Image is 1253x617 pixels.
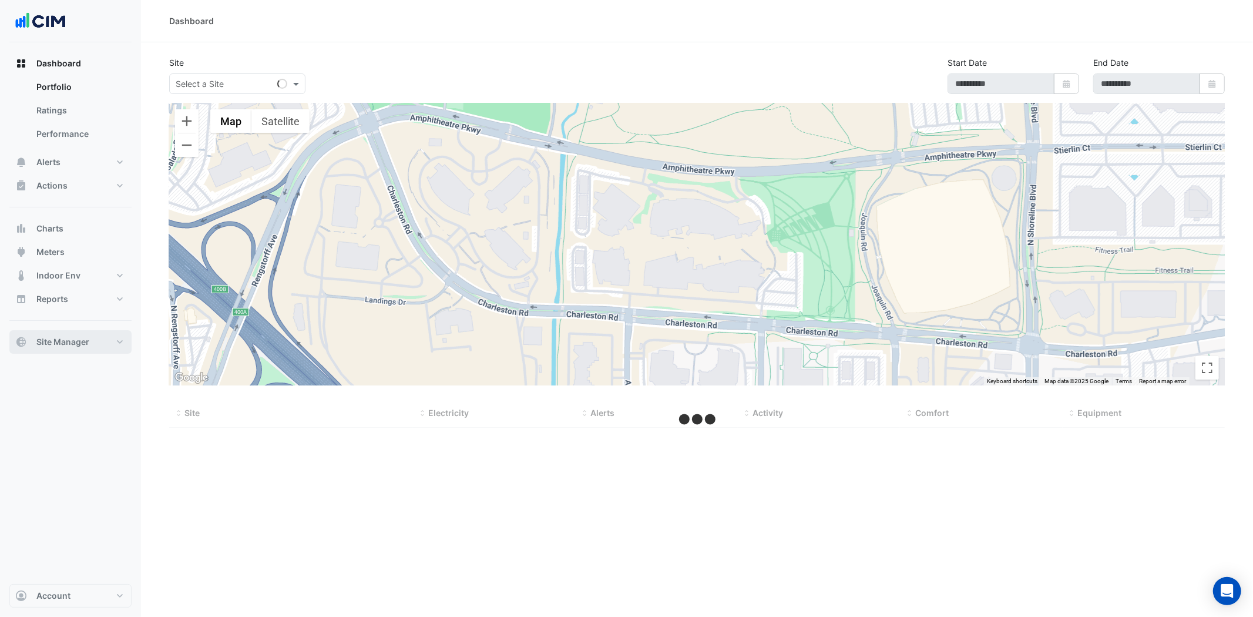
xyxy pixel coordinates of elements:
[948,56,987,69] label: Start Date
[9,287,132,311] button: Reports
[36,336,89,348] span: Site Manager
[1195,356,1219,380] button: Toggle fullscreen view
[15,58,27,69] app-icon: Dashboard
[1078,408,1122,418] span: Equipment
[1093,56,1128,69] label: End Date
[428,408,469,418] span: Electricity
[251,109,310,133] button: Show satellite imagery
[175,133,199,157] button: Zoom out
[1116,378,1132,384] a: Terms
[172,370,211,385] img: Google
[915,408,949,418] span: Comfort
[172,370,211,385] a: Open this area in Google Maps (opens a new window)
[36,293,68,305] span: Reports
[9,75,132,150] div: Dashboard
[36,223,63,234] span: Charts
[27,99,132,122] a: Ratings
[27,122,132,146] a: Performance
[15,156,27,168] app-icon: Alerts
[36,270,80,281] span: Indoor Env
[9,264,132,287] button: Indoor Env
[9,52,132,75] button: Dashboard
[169,15,214,27] div: Dashboard
[36,590,70,602] span: Account
[15,270,27,281] app-icon: Indoor Env
[590,408,614,418] span: Alerts
[9,330,132,354] button: Site Manager
[27,75,132,99] a: Portfolio
[987,377,1037,385] button: Keyboard shortcuts
[36,180,68,192] span: Actions
[210,109,251,133] button: Show street map
[15,293,27,305] app-icon: Reports
[36,246,65,258] span: Meters
[1139,378,1186,384] a: Report a map error
[9,174,132,197] button: Actions
[184,408,200,418] span: Site
[175,109,199,133] button: Zoom in
[753,408,784,418] span: Activity
[36,156,61,168] span: Alerts
[15,223,27,234] app-icon: Charts
[1213,577,1241,605] div: Open Intercom Messenger
[14,9,67,33] img: Company Logo
[36,58,81,69] span: Dashboard
[9,240,132,264] button: Meters
[9,217,132,240] button: Charts
[15,180,27,192] app-icon: Actions
[15,246,27,258] app-icon: Meters
[9,584,132,608] button: Account
[15,336,27,348] app-icon: Site Manager
[9,150,132,174] button: Alerts
[1044,378,1108,384] span: Map data ©2025 Google
[169,56,184,69] label: Site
